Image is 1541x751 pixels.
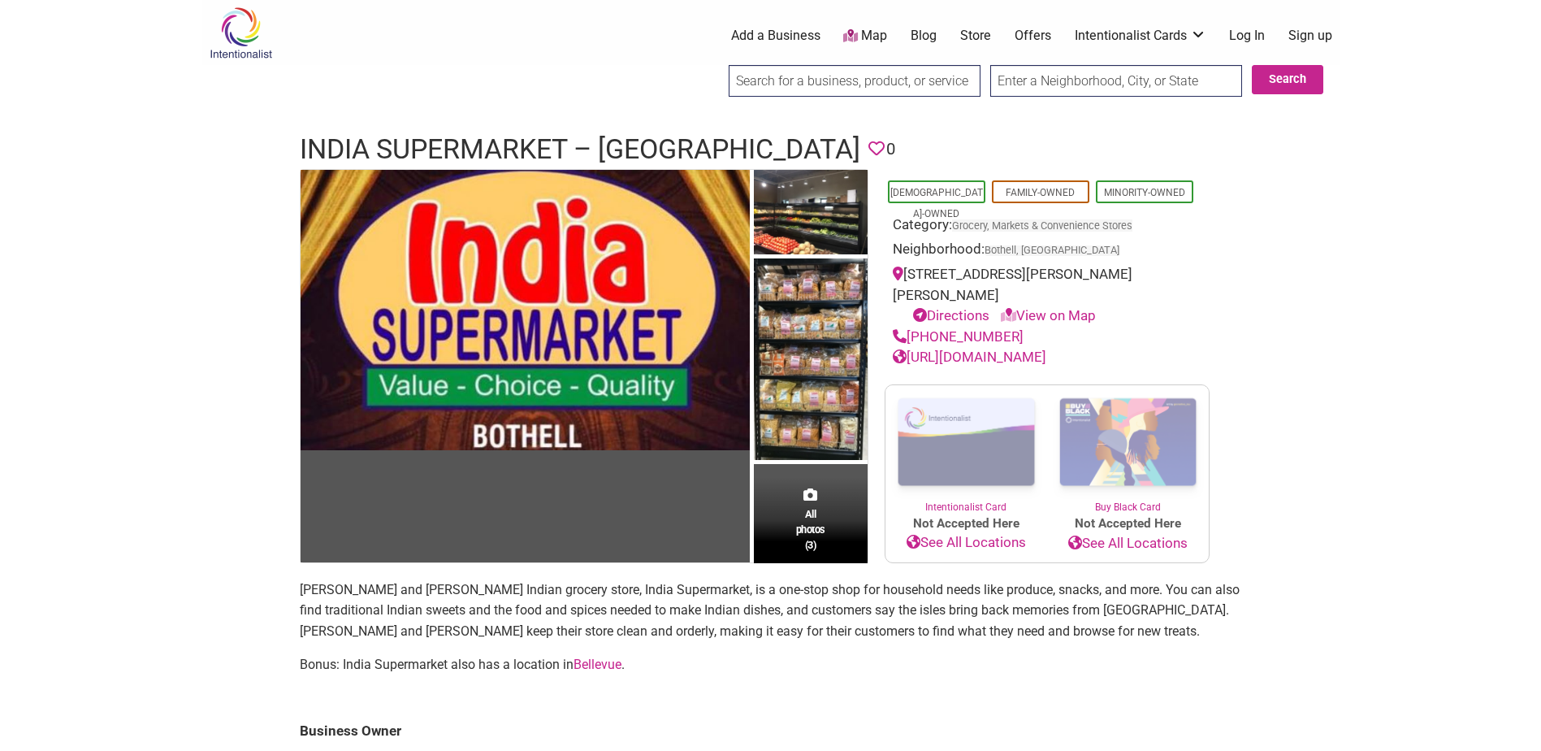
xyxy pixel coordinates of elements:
img: Buy Black Card [1047,385,1209,501]
span: Bothell, [GEOGRAPHIC_DATA] [985,245,1119,256]
img: Intentionalist Card [885,385,1047,500]
a: See All Locations [1047,533,1209,554]
a: Add a Business [731,27,820,45]
div: Neighborhood: [893,239,1201,264]
a: Bellevue [574,657,621,672]
img: India Supermarket [301,170,750,451]
h1: India Supermarket – [GEOGRAPHIC_DATA] [300,130,860,169]
a: Store [960,27,991,45]
div: Category: [893,215,1201,240]
a: View on Map [1001,307,1096,323]
a: Directions [913,307,989,323]
a: [PHONE_NUMBER] [893,328,1024,345]
a: Intentionalist Card [885,385,1047,514]
a: [URL][DOMAIN_NAME] [893,349,1046,365]
a: Intentionalist Cards [1075,27,1206,45]
div: [STREET_ADDRESS][PERSON_NAME][PERSON_NAME] [893,264,1201,327]
a: Map [843,27,887,46]
a: Grocery, Markets & Convenience Stores [952,219,1132,232]
input: Search for a business, product, or service [729,65,980,97]
img: India Supermarket [754,258,868,464]
span: Not Accepted Here [1047,514,1209,533]
a: Blog [911,27,937,45]
img: Intentionalist [202,7,279,59]
a: See All Locations [885,532,1047,553]
img: India Supermarket [754,170,868,259]
a: [DEMOGRAPHIC_DATA]-Owned [890,187,983,219]
span: 0 [886,137,895,162]
button: Search [1252,65,1323,94]
a: Buy Black Card [1047,385,1209,515]
a: Sign up [1288,27,1332,45]
input: Enter a Neighborhood, City, or State [990,65,1242,97]
a: Log In [1229,27,1265,45]
p: [PERSON_NAME] and [PERSON_NAME] Indian grocery store, India Supermarket, is a one-stop shop for h... [300,580,1242,642]
span: Not Accepted Here [885,514,1047,533]
p: Bonus: India Supermarket also has a location in . [300,654,1242,675]
a: Minority-Owned [1104,187,1185,198]
span: All photos (3) [796,506,825,553]
a: Offers [1015,27,1051,45]
a: Family-Owned [1006,187,1075,198]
